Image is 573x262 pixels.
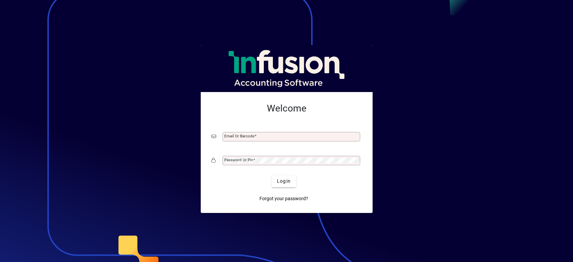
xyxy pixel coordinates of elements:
h2: Welcome [211,103,362,114]
span: Login [277,178,291,185]
a: Forgot your password? [257,193,311,205]
span: Forgot your password? [259,195,308,202]
mat-label: Email or Barcode [224,134,254,138]
button: Login [272,175,296,187]
mat-label: Password or Pin [224,158,253,162]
